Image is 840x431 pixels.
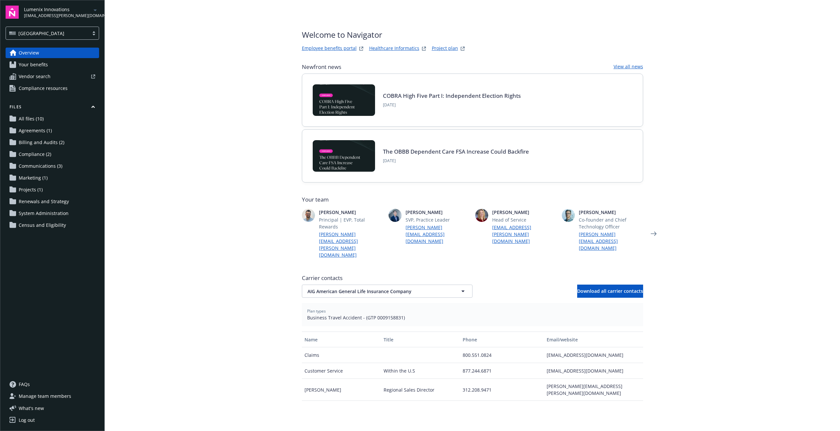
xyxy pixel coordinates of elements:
[648,228,659,239] a: Next
[406,209,470,216] span: [PERSON_NAME]
[383,102,521,108] span: [DATE]
[492,216,556,223] span: Head of Service
[383,148,529,155] a: The OBBB Dependent Care FSA Increase Could Backfire
[432,45,458,53] a: Project plan
[577,285,643,298] button: Download all carrier contacts
[460,363,544,379] div: 877.244.6871
[6,173,99,183] a: Marketing (1)
[319,209,383,216] span: [PERSON_NAME]
[6,161,99,171] a: Communications (3)
[544,379,643,401] div: [PERSON_NAME][EMAIL_ADDRESS][PERSON_NAME][DOMAIN_NAME]
[6,196,99,207] a: Renewals and Strategy
[307,314,638,321] span: Business Travel Accident - (GTP 0009158831)
[460,332,544,347] button: Phone
[19,196,69,207] span: Renewals and Strategy
[19,161,62,171] span: Communications (3)
[579,231,643,251] a: [PERSON_NAME][EMAIL_ADDRESS][DOMAIN_NAME]
[460,347,544,363] div: 800.551.0824
[319,216,383,230] span: Principal | EVP, Total Rewards
[302,347,381,363] div: Claims
[6,114,99,124] a: All files (10)
[388,209,402,222] img: photo
[6,391,99,401] a: Manage team members
[19,391,71,401] span: Manage team members
[24,6,99,19] button: Lumenix Innovations[EMAIL_ADDRESS][PERSON_NAME][DOMAIN_NAME]arrowDropDown
[492,209,556,216] span: [PERSON_NAME]
[19,137,64,148] span: Billing and Audits (2)
[302,332,381,347] button: Name
[302,45,357,53] a: Employee benefits portal
[384,336,457,343] div: Title
[614,63,643,71] a: View all news
[369,45,419,53] a: Healthcare Informatics
[547,336,640,343] div: Email/website
[302,209,315,222] img: photo
[6,48,99,58] a: Overview
[19,173,48,183] span: Marketing (1)
[19,415,35,425] div: Log out
[19,59,48,70] span: Your benefits
[383,158,529,164] span: [DATE]
[19,83,68,94] span: Compliance resources
[6,104,99,112] button: Files
[562,209,575,222] img: photo
[9,30,86,37] span: [GEOGRAPHIC_DATA]
[319,231,383,258] a: [PERSON_NAME][EMAIL_ADDRESS][PERSON_NAME][DOMAIN_NAME]
[6,149,99,160] a: Compliance (2)
[6,125,99,136] a: Agreements (1)
[6,379,99,390] a: FAQs
[544,332,643,347] button: Email/website
[19,220,66,230] span: Census and Eligibility
[19,379,30,390] span: FAQs
[307,308,638,314] span: Plan types
[6,184,99,195] a: Projects (1)
[19,48,39,58] span: Overview
[579,209,643,216] span: [PERSON_NAME]
[459,45,467,53] a: projectPlanWebsite
[19,125,52,136] span: Agreements (1)
[6,208,99,219] a: System Administration
[492,224,556,245] a: [EMAIL_ADDRESS][PERSON_NAME][DOMAIN_NAME]
[24,13,91,19] span: [EMAIL_ADDRESS][PERSON_NAME][DOMAIN_NAME]
[475,209,488,222] img: photo
[302,274,643,282] span: Carrier contacts
[302,285,472,298] button: AIG American General Life Insurance Company
[302,63,341,71] span: Newfront news
[463,336,541,343] div: Phone
[19,405,44,412] span: What ' s new
[302,363,381,379] div: Customer Service
[420,45,428,53] a: springbukWebsite
[19,184,43,195] span: Projects (1)
[313,84,375,116] img: BLOG-Card Image - Compliance - COBRA High Five Pt 1 07-18-25.jpg
[357,45,365,53] a: striveWebsite
[91,6,99,14] a: arrowDropDown
[6,405,54,412] button: What's new
[302,29,467,41] span: Welcome to Navigator
[313,140,375,172] img: BLOG-Card Image - Compliance - OBBB Dep Care FSA - 08-01-25.jpg
[6,6,19,19] img: navigator-logo.svg
[6,59,99,70] a: Your benefits
[460,379,544,401] div: 312.208.9471
[406,224,470,245] a: [PERSON_NAME][EMAIL_ADDRESS][DOMAIN_NAME]
[18,30,64,37] span: [GEOGRAPHIC_DATA]
[577,288,643,294] span: Download all carrier contacts
[6,220,99,230] a: Census and Eligibility
[406,216,470,223] span: SVP, Practice Leader
[544,347,643,363] div: [EMAIL_ADDRESS][DOMAIN_NAME]
[19,149,51,160] span: Compliance (2)
[383,92,521,99] a: COBRA High Five Part I: Independent Election Rights
[302,196,643,204] span: Your team
[304,336,378,343] div: Name
[381,379,460,401] div: Regional Sales Director
[381,363,460,379] div: Within the U.S
[6,83,99,94] a: Compliance resources
[19,114,44,124] span: All files (10)
[6,137,99,148] a: Billing and Audits (2)
[19,71,51,82] span: Vendor search
[544,363,643,379] div: [EMAIL_ADDRESS][DOMAIN_NAME]
[6,71,99,82] a: Vendor search
[381,332,460,347] button: Title
[24,6,91,13] span: Lumenix Innovations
